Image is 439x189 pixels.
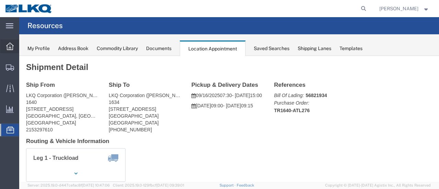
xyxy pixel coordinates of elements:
div: Saved Searches [254,45,289,52]
a: Feedback [237,183,254,187]
img: logo [5,3,53,14]
span: Client: 2025.19.0-129fbcf [113,183,184,187]
h4: Resources [27,17,63,34]
iframe: FS Legacy Container [19,56,439,182]
span: Copyright © [DATE]-[DATE] Agistix Inc., All Rights Reserved [325,182,431,188]
a: Support [219,183,237,187]
div: Templates [340,45,363,52]
div: Location Appointment [180,40,246,56]
span: Server: 2025.19.0-d447cefac8f [27,183,110,187]
span: [DATE] 09:39:01 [156,183,184,187]
div: Documents [146,45,171,52]
div: Shipping Lanes [298,45,331,52]
span: [DATE] 10:47:06 [82,183,110,187]
button: [PERSON_NAME] [379,4,430,13]
div: Commodity Library [97,45,138,52]
div: Address Book [58,45,88,52]
span: Jason Voyles [379,5,418,12]
div: My Profile [27,45,50,52]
